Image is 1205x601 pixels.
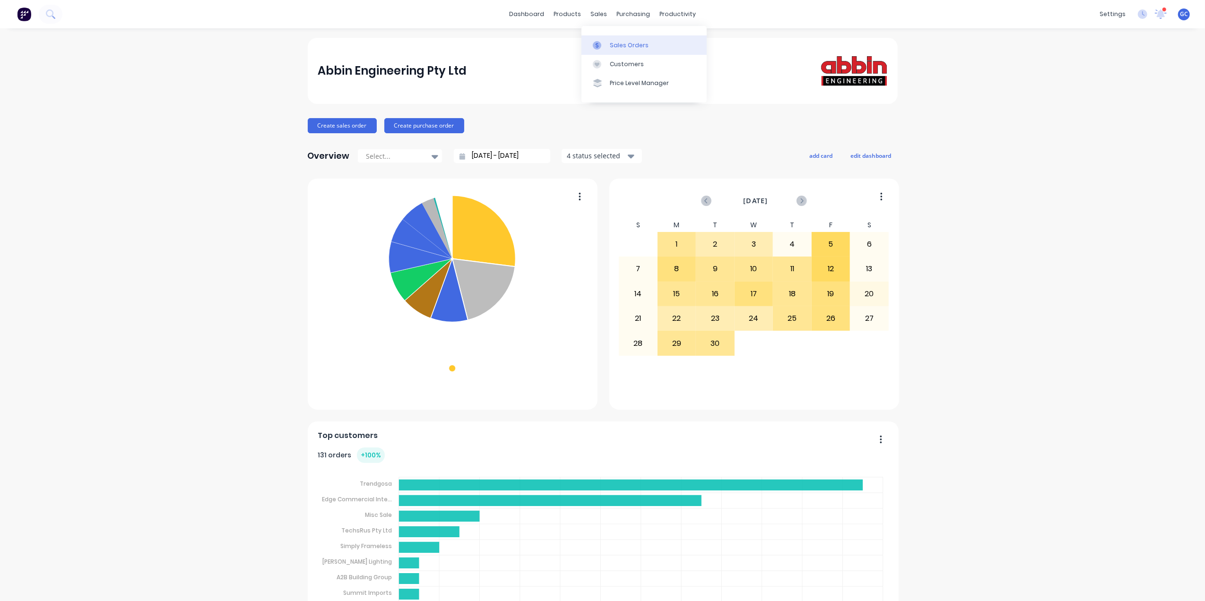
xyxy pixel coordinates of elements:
[322,558,392,566] tspan: [PERSON_NAME] Lighting
[735,257,773,281] div: 10
[735,218,773,232] div: W
[850,257,888,281] div: 13
[1095,7,1130,21] div: settings
[357,447,385,463] div: + 100 %
[773,282,811,306] div: 18
[658,257,696,281] div: 8
[658,307,696,330] div: 22
[549,7,586,21] div: products
[812,282,850,306] div: 19
[341,526,392,534] tspan: TechsRus Pty Ltd
[743,196,768,206] span: [DATE]
[658,331,696,355] div: 29
[619,282,657,306] div: 14
[586,7,612,21] div: sales
[337,573,392,581] tspan: A2B Building Group
[658,282,696,306] div: 15
[17,7,31,21] img: Factory
[735,232,773,256] div: 3
[658,232,696,256] div: 1
[696,282,734,306] div: 16
[773,232,811,256] div: 4
[850,232,888,256] div: 6
[773,257,811,281] div: 11
[610,41,649,50] div: Sales Orders
[696,257,734,281] div: 9
[384,118,464,133] button: Create purchase order
[365,511,392,519] tspan: Misc Sale
[619,307,657,330] div: 21
[610,60,644,69] div: Customers
[812,232,850,256] div: 5
[612,7,655,21] div: purchasing
[735,282,773,306] div: 17
[581,55,707,74] a: Customers
[821,56,887,86] img: Abbin Engineering Pty Ltd
[562,149,642,163] button: 4 status selected
[658,218,696,232] div: M
[696,331,734,355] div: 30
[735,307,773,330] div: 24
[619,218,658,232] div: S
[655,7,701,21] div: productivity
[581,74,707,93] a: Price Level Manager
[308,146,350,165] div: Overview
[610,79,669,87] div: Price Level Manager
[696,307,734,330] div: 23
[812,307,850,330] div: 26
[340,542,392,550] tspan: Simply Frameless
[773,218,812,232] div: T
[845,149,898,162] button: edit dashboard
[696,218,735,232] div: T
[850,282,888,306] div: 20
[504,7,549,21] a: dashboard
[360,480,392,488] tspan: Trendgosa
[696,232,734,256] div: 2
[567,151,626,161] div: 4 status selected
[318,61,467,80] div: Abbin Engineering Pty Ltd
[812,257,850,281] div: 12
[581,35,707,54] a: Sales Orders
[619,257,657,281] div: 7
[343,589,392,597] tspan: Summit Imports
[850,307,888,330] div: 27
[1180,10,1188,18] span: GC
[308,118,377,133] button: Create sales order
[318,447,385,463] div: 131 orders
[812,218,850,232] div: F
[318,430,378,441] span: Top customers
[322,495,392,503] tspan: Edge Commercial Inte...
[773,307,811,330] div: 25
[850,218,889,232] div: S
[619,331,657,355] div: 28
[804,149,839,162] button: add card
